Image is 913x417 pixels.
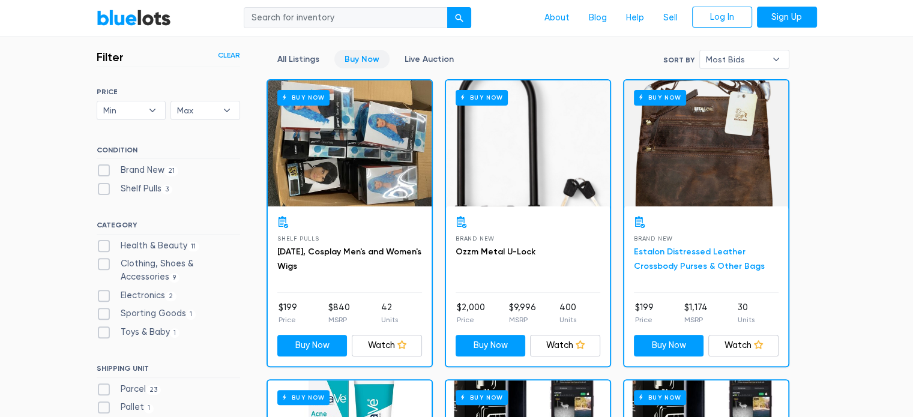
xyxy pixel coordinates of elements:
a: Sell [654,7,687,29]
label: Health & Beauty [97,239,200,253]
label: Clothing, Shoes & Accessories [97,257,240,283]
p: Price [279,314,297,325]
b: ▾ [140,101,165,119]
h6: CONDITION [97,146,240,159]
a: Sign Up [757,7,817,28]
span: 23 [146,385,161,395]
span: Min [103,101,143,119]
h6: Buy Now [634,390,686,405]
span: 11 [187,242,200,251]
p: Price [457,314,485,325]
a: Buy Now [456,335,526,356]
span: Max [177,101,217,119]
b: ▾ [214,101,240,119]
a: Buy Now [624,80,788,206]
span: 1 [170,328,180,338]
a: All Listings [267,50,330,68]
label: Shelf Pulls [97,182,173,196]
h6: Buy Now [456,390,508,405]
span: Most Bids [706,50,766,68]
input: Search for inventory [244,7,448,29]
a: Clear [218,50,240,61]
li: 400 [559,301,576,325]
span: 1 [186,310,196,319]
p: MSRP [508,314,535,325]
a: Ozzm Metal U-Lock [456,247,535,257]
a: Estalon Distressed Leather Crossbody Purses & Other Bags [634,247,765,271]
a: Buy Now [334,50,390,68]
a: Buy Now [277,335,348,356]
h6: Buy Now [277,390,330,405]
label: Brand New [97,164,179,177]
a: Log In [692,7,752,28]
li: $9,996 [508,301,535,325]
span: 21 [164,166,179,176]
a: About [535,7,579,29]
a: Buy Now [268,80,432,206]
p: Units [738,314,755,325]
a: Buy Now [634,335,704,356]
a: Buy Now [446,80,610,206]
b: ▾ [764,50,789,68]
label: Sporting Goods [97,307,196,320]
h3: Filter [97,50,124,64]
label: Electronics [97,289,177,302]
a: Watch [530,335,600,356]
a: [DATE], Cosplay Men's and Women's Wigs [277,247,421,271]
span: Brand New [456,235,495,242]
p: Units [381,314,398,325]
label: Sort By [663,55,695,65]
span: Brand New [634,235,673,242]
p: Units [559,314,576,325]
li: $199 [279,301,297,325]
span: 2 [165,292,177,301]
a: BlueLots [97,9,171,26]
label: Pallet [97,401,154,414]
span: 9 [169,273,180,283]
h6: Buy Now [634,90,686,105]
p: MSRP [328,314,350,325]
a: Blog [579,7,616,29]
span: Shelf Pulls [277,235,319,242]
a: Live Auction [394,50,464,68]
li: $840 [328,301,350,325]
h6: SHIPPING UNIT [97,364,240,377]
span: 3 [161,185,173,194]
li: 42 [381,301,398,325]
h6: CATEGORY [97,221,240,234]
a: Help [616,7,654,29]
span: 1 [144,404,154,413]
li: $2,000 [457,301,485,325]
a: Watch [352,335,422,356]
label: Parcel [97,383,161,396]
h6: Buy Now [456,90,508,105]
li: 30 [738,301,755,325]
p: MSRP [684,314,707,325]
h6: Buy Now [277,90,330,105]
label: Toys & Baby [97,326,180,339]
li: $199 [635,301,654,325]
a: Watch [708,335,779,356]
li: $1,174 [684,301,707,325]
p: Price [635,314,654,325]
h6: PRICE [97,88,240,96]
